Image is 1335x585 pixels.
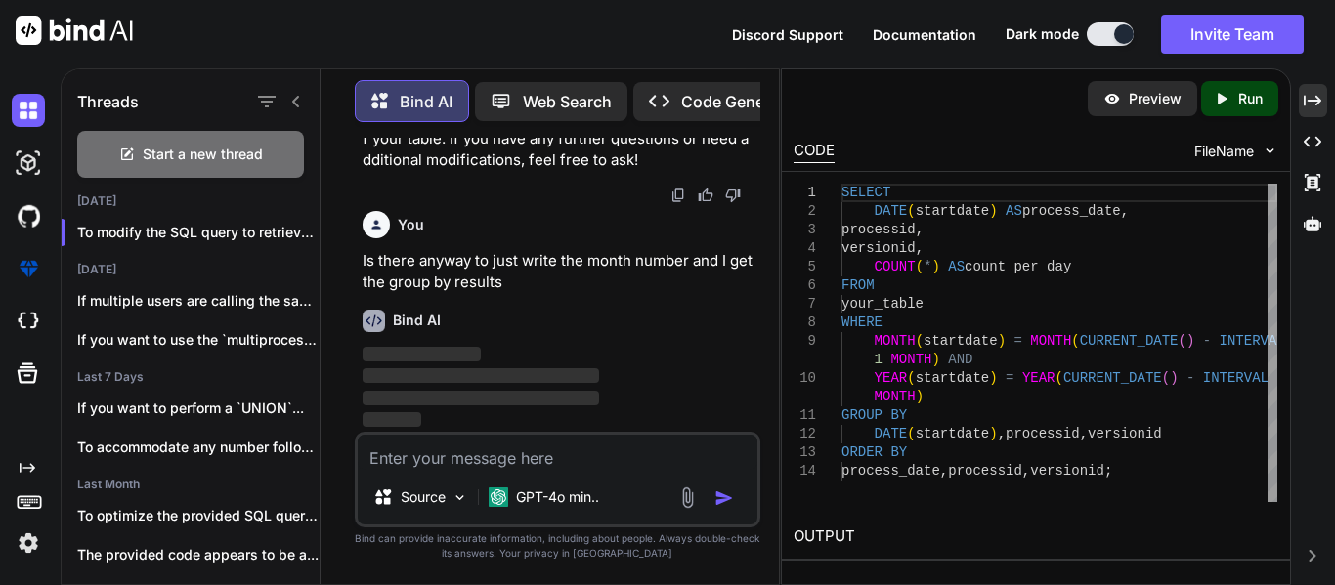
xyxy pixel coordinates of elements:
h1: Threads [77,90,139,113]
p: To optimize the provided SQL query while... [77,506,320,525]
button: Documentation [873,24,976,45]
p: Run [1238,89,1263,108]
span: , [1121,203,1129,219]
span: ( [1071,333,1079,349]
span: ) [916,389,924,404]
h2: [DATE] [62,262,320,277]
span: , [1080,426,1088,441]
span: ) [931,352,939,367]
span: ‌ [363,368,599,383]
p: Is there anyway to just write the month number and I get the group by results [363,250,756,294]
span: processid [1006,426,1080,441]
img: darkAi-studio [12,146,45,180]
span: versionid [841,240,916,256]
div: 11 [794,406,816,425]
span: ( [907,203,915,219]
span: - [1203,333,1211,349]
span: AS [948,259,965,274]
img: settings [12,526,45,560]
span: DATE [875,426,908,441]
span: process_date [1022,203,1121,219]
button: Discord Support [732,24,843,45]
span: = [1006,370,1013,386]
p: Bind AI [400,90,452,113]
span: BY [890,407,907,423]
p: Source [401,487,446,507]
span: MONTH [1030,333,1071,349]
span: process_date [841,463,940,479]
span: ( [916,333,924,349]
span: , [998,426,1006,441]
span: ) [1186,333,1194,349]
span: ( [1162,370,1170,386]
span: INTERVAL [1203,370,1269,386]
span: MONTH [875,333,916,349]
p: Web Search [523,90,612,113]
span: ) [1170,370,1178,386]
span: startdate [916,203,990,219]
img: githubDark [12,199,45,232]
h2: Last Month [62,477,320,492]
span: DATE [875,203,908,219]
span: processid [841,222,916,237]
img: copy [670,188,686,203]
span: processid [948,463,1022,479]
span: CURRENT_DATE [1080,333,1179,349]
p: GPT-4o min.. [516,487,599,507]
p: To accommodate any number followed by either... [77,438,320,457]
h6: You [398,215,424,234]
div: 9 [794,332,816,351]
span: ; [1104,463,1112,479]
span: ( [907,426,915,441]
div: 10 [794,369,816,388]
span: ORDER [841,444,883,460]
span: Documentation [873,26,976,43]
span: startdate [924,333,998,349]
p: The provided code appears to be a... [77,545,320,564]
span: COUNT [875,259,916,274]
span: FileName [1194,142,1254,161]
h2: OUTPUT [782,514,1290,560]
img: premium [12,252,45,285]
p: Preview [1129,89,1182,108]
span: Discord Support [732,26,843,43]
span: ) [989,426,997,441]
span: BY [890,444,907,460]
img: like [698,188,713,203]
span: startdate [916,426,990,441]
div: 6 [794,276,816,295]
div: 12 [794,425,816,443]
span: ) [998,333,1006,349]
div: 13 [794,443,816,462]
img: Bind AI [16,16,133,45]
img: cloudideIcon [12,305,45,338]
span: AND [948,352,972,367]
p: Bind can provide inaccurate information, including about people. Always double-check its answers.... [355,531,760,561]
span: Start a new thread [143,145,263,164]
div: 5 [794,258,816,276]
span: ( [1055,370,1063,386]
span: ( [1179,333,1186,349]
h6: Bind AI [393,311,441,330]
span: INTERVAL [1220,333,1285,349]
p: To modify the SQL query to retrieve the ... [77,223,320,242]
span: Dark mode [1006,24,1079,44]
img: chevron down [1262,143,1278,159]
span: count_per_day [965,259,1071,274]
span: ( [916,259,924,274]
span: your_table [841,296,924,312]
div: 2 [794,202,816,221]
span: versionid [1030,463,1104,479]
h2: Last 7 Days [62,369,320,385]
span: 1 [875,352,883,367]
span: YEAR [875,370,908,386]
p: Code Generator [681,90,799,113]
span: startdate [916,370,990,386]
p: If you want to use the `multiprocessing`... [77,330,320,350]
span: , [1022,463,1030,479]
span: WHERE [841,314,883,330]
div: CODE [794,140,835,163]
img: GPT-4o mini [489,487,508,507]
img: icon [714,488,734,508]
span: ( [907,370,915,386]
